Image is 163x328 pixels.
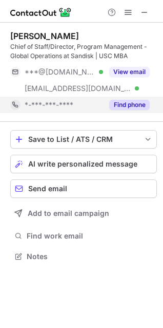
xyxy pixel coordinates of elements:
[28,135,139,143] div: Save to List / ATS / CRM
[10,229,157,243] button: Find work email
[28,160,137,168] span: AI write personalized message
[28,185,67,193] span: Send email
[10,130,157,149] button: save-profile-one-click
[28,209,109,217] span: Add to email campaign
[10,6,72,19] img: ContactOut v5.3.10
[109,100,150,110] button: Reveal Button
[10,249,157,264] button: Notes
[10,179,157,198] button: Send email
[109,67,150,77] button: Reveal Button
[27,231,153,241] span: Find work email
[10,42,157,61] div: Chief of Staff/Director, Program Management - Global Operations at Sandisk | USC MBA
[10,155,157,173] button: AI write personalized message
[10,204,157,223] button: Add to email campaign
[27,252,153,261] span: Notes
[25,84,131,93] span: [EMAIL_ADDRESS][DOMAIN_NAME]
[10,31,79,41] div: [PERSON_NAME]
[25,67,95,77] span: ***@[DOMAIN_NAME]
